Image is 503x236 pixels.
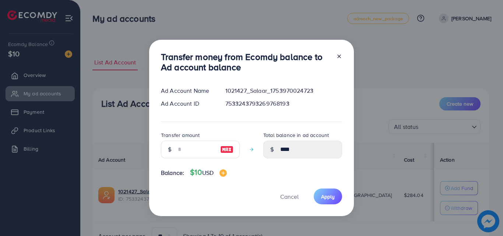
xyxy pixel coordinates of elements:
button: Apply [314,189,342,204]
div: Ad Account ID [155,99,219,108]
span: Cancel [280,193,299,201]
div: Ad Account Name [155,87,219,95]
h4: $10 [190,168,227,177]
span: USD [202,169,214,177]
div: 7533243793269768193 [219,99,348,108]
span: Apply [321,193,335,200]
img: image [220,145,233,154]
div: 1021427_Salaar_1753970024723 [219,87,348,95]
span: Balance: [161,169,184,177]
h3: Transfer money from Ecomdy balance to Ad account balance [161,52,330,73]
button: Cancel [271,189,308,204]
img: image [219,169,227,177]
label: Total balance in ad account [263,131,329,139]
label: Transfer amount [161,131,200,139]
